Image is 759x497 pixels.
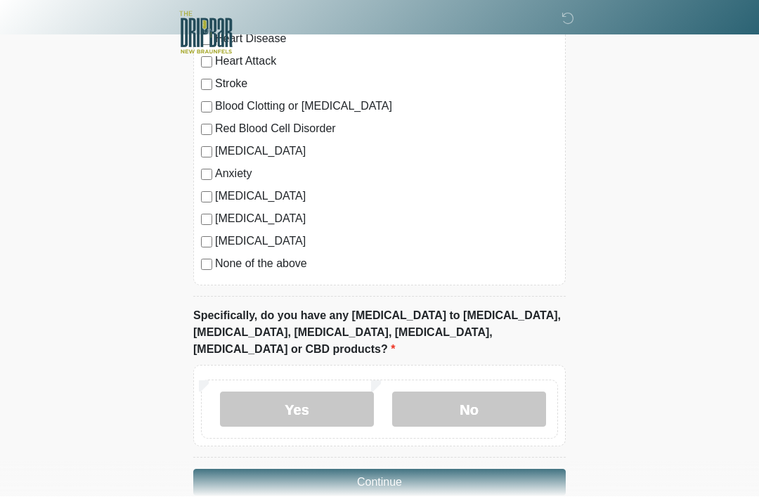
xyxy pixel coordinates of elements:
label: No [392,392,546,427]
img: The DRIPBaR - New Braunfels Logo [179,11,233,56]
label: [MEDICAL_DATA] [215,211,558,228]
label: Anxiety [215,166,558,183]
label: [MEDICAL_DATA] [215,143,558,160]
input: [MEDICAL_DATA] [201,214,212,226]
label: None of the above [215,256,558,273]
label: Specifically, do you have any [MEDICAL_DATA] to [MEDICAL_DATA], [MEDICAL_DATA], [MEDICAL_DATA], [... [193,308,566,359]
label: Red Blood Cell Disorder [215,121,558,138]
input: Blood Clotting or [MEDICAL_DATA] [201,102,212,113]
label: Blood Clotting or [MEDICAL_DATA] [215,98,558,115]
input: [MEDICAL_DATA] [201,237,212,248]
input: None of the above [201,259,212,271]
input: [MEDICAL_DATA] [201,147,212,158]
input: Red Blood Cell Disorder [201,124,212,136]
input: Anxiety [201,169,212,181]
input: Stroke [201,79,212,91]
label: Stroke [215,76,558,93]
label: [MEDICAL_DATA] [215,188,558,205]
button: Continue [193,470,566,496]
input: [MEDICAL_DATA] [201,192,212,203]
label: Yes [220,392,374,427]
label: [MEDICAL_DATA] [215,233,558,250]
